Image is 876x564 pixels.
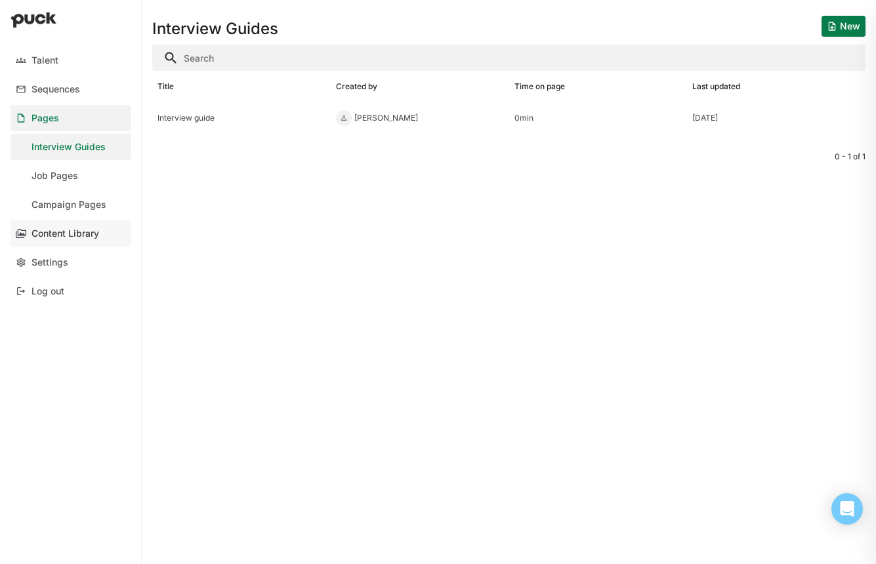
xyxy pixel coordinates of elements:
a: Job Pages [10,163,131,189]
div: 0min [514,113,682,123]
h1: Interview Guides [152,21,278,37]
div: Open Intercom Messenger [831,493,863,525]
div: Interview Guides [31,142,106,153]
div: 0 - 1 of 1 [152,152,866,161]
button: New [822,16,866,37]
div: Last updated [692,82,740,91]
input: Search [152,45,866,71]
a: Pages [10,105,131,131]
div: Interview guide [157,113,325,123]
div: Campaign Pages [31,199,106,211]
div: Log out [31,286,64,297]
a: Settings [10,249,131,275]
div: Settings [31,257,68,268]
div: Talent [31,55,58,66]
a: Interview Guides [10,134,131,160]
a: Sequences [10,76,131,102]
div: Title [157,82,174,91]
div: Sequences [31,84,80,95]
div: Time on page [514,82,565,91]
a: Talent [10,47,131,73]
div: [DATE] [692,113,718,123]
div: Pages [31,113,59,124]
a: Campaign Pages [10,191,131,218]
div: Content Library [31,228,99,239]
a: Content Library [10,220,131,247]
div: Created by [336,82,377,91]
div: Job Pages [31,171,78,182]
div: [PERSON_NAME] [354,113,418,123]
